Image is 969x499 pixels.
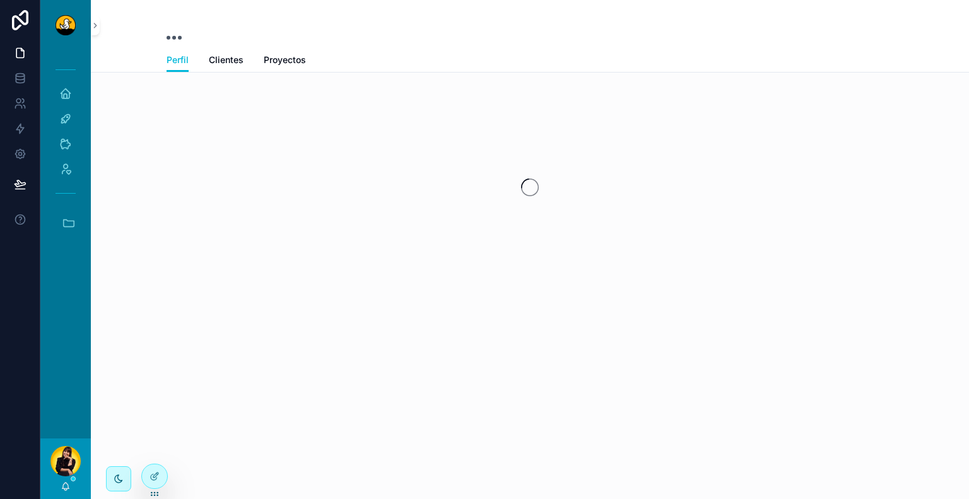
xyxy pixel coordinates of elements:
img: App logo [56,15,76,35]
span: Clientes [209,54,244,66]
span: Perfil [167,54,189,66]
div: scrollable content [40,50,91,259]
a: Perfil [167,49,189,73]
a: Proyectos [264,49,306,74]
span: Proyectos [264,54,306,66]
a: Clientes [209,49,244,74]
